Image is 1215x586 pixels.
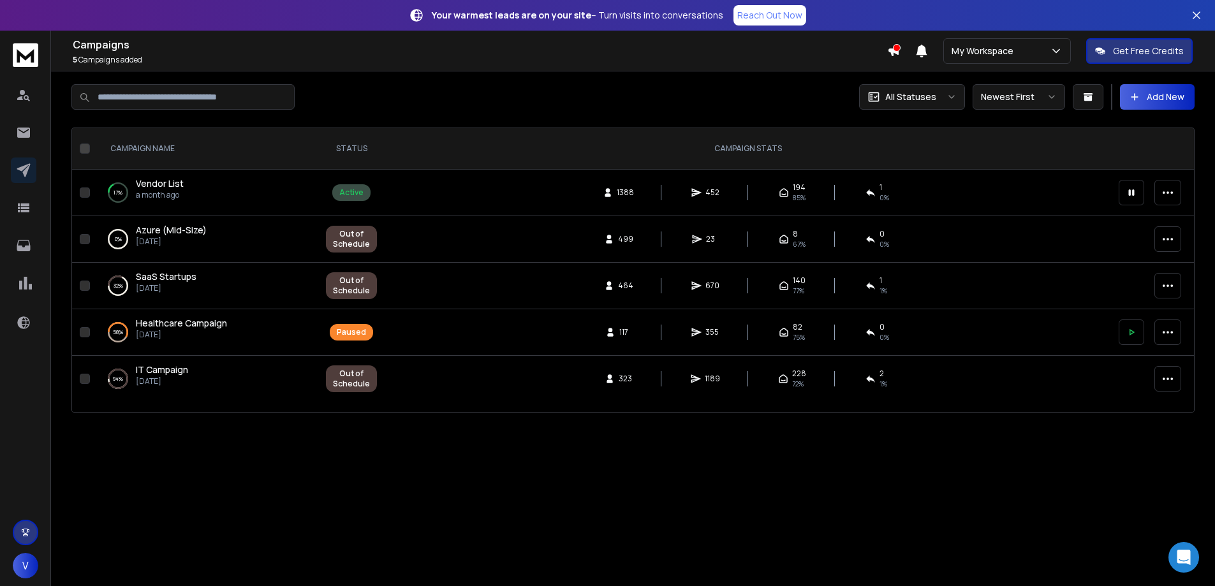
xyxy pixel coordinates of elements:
th: STATUS [318,128,385,170]
span: 323 [619,374,632,384]
span: 0 % [880,239,889,249]
p: 17 % [114,186,122,199]
span: 1 % [880,286,887,296]
span: 2 [880,369,884,379]
a: IT Campaign [136,363,188,376]
span: 0 % [880,193,889,203]
span: 0 [880,229,885,239]
td: 0%Azure (Mid-Size)[DATE] [95,216,318,263]
span: 1388 [617,187,634,198]
p: – Turn visits into conversations [432,9,723,22]
span: 82 [793,322,802,332]
strong: Your warmest leads are on your site [432,9,591,21]
span: 117 [619,327,632,337]
a: Reach Out Now [733,5,806,26]
span: 85 % [793,193,806,203]
p: 0 % [115,233,122,245]
span: 1 [880,275,882,286]
h1: Campaigns [73,37,887,52]
span: 67 % [793,239,806,249]
span: 228 [792,369,806,379]
td: 17%Vendor Lista month ago [95,170,318,216]
a: Azure (Mid-Size) [136,224,207,237]
p: [DATE] [136,330,227,340]
div: Active [339,187,364,198]
div: Out of Schedule [333,229,370,249]
span: 499 [618,234,633,244]
p: All Statuses [885,91,936,103]
p: [DATE] [136,376,188,386]
td: 94%IT Campaign[DATE] [95,356,318,402]
span: 8 [793,229,798,239]
p: 32 % [114,279,123,292]
p: 94 % [113,372,123,385]
div: Out of Schedule [333,275,370,296]
div: Out of Schedule [333,369,370,389]
a: Healthcare Campaign [136,317,227,330]
p: [DATE] [136,237,207,247]
span: 5 [73,54,77,65]
a: Vendor List [136,177,184,190]
p: Reach Out Now [737,9,802,22]
img: logo [13,43,38,67]
span: 75 % [793,332,805,342]
span: 464 [618,281,633,291]
p: Campaigns added [73,55,887,65]
a: SaaS Startups [136,270,196,283]
span: 1189 [705,374,720,384]
span: 23 [706,234,719,244]
div: Paused [337,327,366,337]
p: a month ago [136,190,184,200]
p: 58 % [113,326,123,339]
span: 140 [793,275,806,286]
span: 77 % [793,286,804,296]
span: 194 [793,182,806,193]
button: V [13,553,38,578]
span: 72 % [792,379,804,389]
span: Healthcare Campaign [136,317,227,329]
p: My Workspace [952,45,1019,57]
button: Newest First [973,84,1065,110]
span: 0 [880,322,885,332]
span: 1 [880,182,882,193]
span: 452 [705,187,719,198]
th: CAMPAIGN NAME [95,128,318,170]
span: 1 % [880,379,887,389]
span: Vendor List [136,177,184,189]
td: 58%Healthcare Campaign[DATE] [95,309,318,356]
span: 355 [705,327,719,337]
span: 670 [705,281,719,291]
span: SaaS Startups [136,270,196,282]
p: [DATE] [136,283,196,293]
span: Azure (Mid-Size) [136,224,207,236]
th: CAMPAIGN STATS [385,128,1111,170]
div: Open Intercom Messenger [1168,542,1199,573]
button: Add New [1120,84,1195,110]
td: 32%SaaS Startups[DATE] [95,263,318,309]
p: Get Free Credits [1113,45,1184,57]
span: 0 % [880,332,889,342]
button: Get Free Credits [1086,38,1193,64]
